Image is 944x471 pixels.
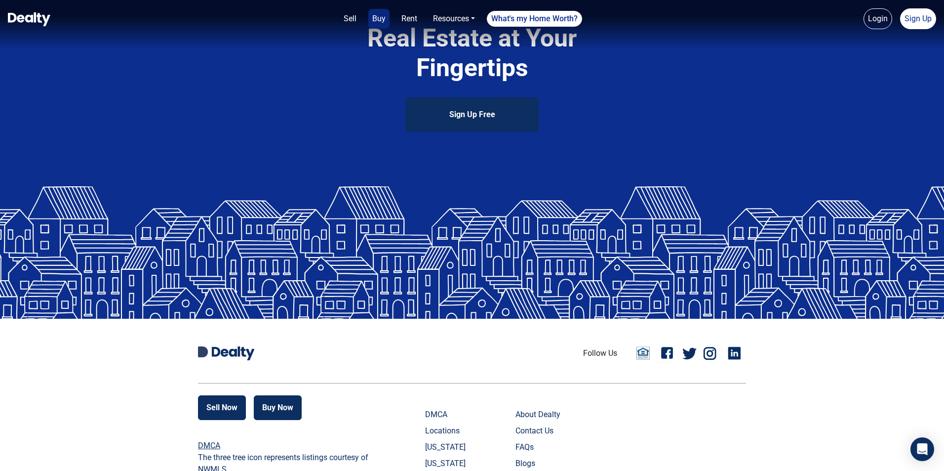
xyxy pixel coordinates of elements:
a: About Dealty [515,407,564,422]
a: Sell [340,9,360,29]
a: FAQs [515,440,564,455]
a: Email [633,346,653,361]
a: Instagram [702,343,721,363]
a: Login [864,8,892,29]
a: Blogs [515,456,564,471]
img: Dealty [212,346,254,360]
a: Buy [368,9,390,29]
li: Follow Us [583,347,617,359]
a: DMCA [425,407,474,422]
a: Resources [429,9,479,29]
a: Facebook [658,343,677,363]
a: Twitter [682,343,697,363]
a: [US_STATE] [425,440,474,455]
button: Buy Now [254,395,302,420]
a: Contact Us [515,424,564,438]
a: Linkedin [726,343,746,363]
a: [US_STATE] [425,456,474,471]
div: Open Intercom Messenger [910,437,934,461]
a: Rent [397,9,421,29]
a: DMCA [198,441,220,450]
img: Dealty - Buy, Sell & Rent Homes [8,12,50,26]
button: Sell Now [198,395,246,420]
a: Locations [425,424,474,438]
a: What's my Home Worth? [487,11,582,27]
img: Dealty D [198,346,208,357]
a: Sign Up Free [405,97,539,132]
h1: Real Estate at Your Fingertips [331,23,613,83]
a: Sign Up [900,8,936,29]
